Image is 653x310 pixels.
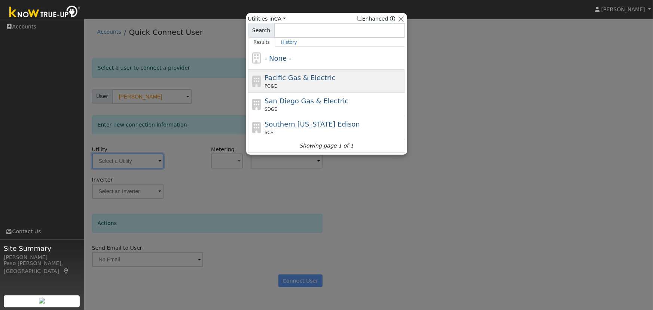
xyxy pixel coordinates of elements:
[4,253,80,261] div: [PERSON_NAME]
[248,23,275,38] span: Search
[299,142,353,150] i: Showing page 1 of 1
[265,83,277,89] span: PG&E
[63,268,70,274] a: Map
[357,15,388,23] label: Enhanced
[601,6,645,12] span: [PERSON_NAME]
[265,54,291,62] span: - None -
[274,16,286,22] a: CA
[265,74,335,82] span: Pacific Gas & Electric
[248,15,286,23] span: Utilities in
[6,4,84,21] img: Know True-Up
[265,106,277,113] span: SDGE
[275,38,303,47] a: History
[265,120,360,128] span: Southern [US_STATE] Edison
[265,97,348,105] span: San Diego Gas & Electric
[39,298,45,304] img: retrieve
[4,243,80,253] span: Site Summary
[357,16,362,21] input: Enhanced
[357,15,396,23] span: Show enhanced providers
[248,38,276,47] a: Results
[265,129,274,136] span: SCE
[390,16,395,22] a: Enhanced Providers
[4,259,80,275] div: Paso [PERSON_NAME], [GEOGRAPHIC_DATA]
